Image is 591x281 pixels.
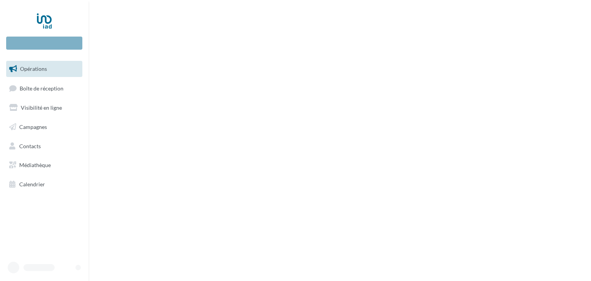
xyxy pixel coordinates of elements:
[5,176,84,192] a: Calendrier
[19,124,47,130] span: Campagnes
[6,37,82,50] div: Nouvelle campagne
[19,142,41,149] span: Contacts
[19,181,45,187] span: Calendrier
[5,157,84,173] a: Médiathèque
[19,162,51,168] span: Médiathèque
[21,104,62,111] span: Visibilité en ligne
[20,65,47,72] span: Opérations
[5,119,84,135] a: Campagnes
[5,61,84,77] a: Opérations
[5,80,84,97] a: Boîte de réception
[5,138,84,154] a: Contacts
[20,85,63,91] span: Boîte de réception
[5,100,84,116] a: Visibilité en ligne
